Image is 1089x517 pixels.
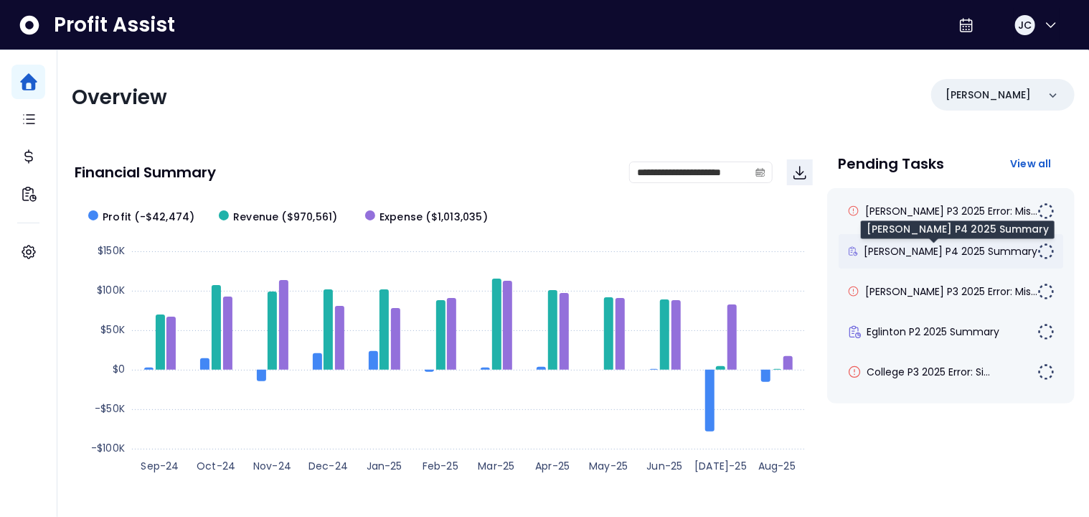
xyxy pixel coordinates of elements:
[97,283,125,297] text: $100K
[1037,363,1055,381] img: Not yet Started
[867,325,1000,339] span: Eglinton P2 2025 Summary
[72,83,167,111] span: Overview
[253,459,291,473] text: Nov-24
[1018,18,1032,32] span: JC
[98,243,125,258] text: $150K
[646,459,682,473] text: Jun-25
[787,159,813,185] button: Download
[113,362,125,376] text: $0
[755,167,765,177] svg: calendar
[1037,283,1055,300] img: Not yet Started
[535,459,570,473] text: Apr-25
[1037,323,1055,340] img: Not yet Started
[54,12,175,38] span: Profit Assist
[1037,243,1055,260] img: Not yet Started
[367,459,402,473] text: Jan-25
[91,441,125,455] text: -$100K
[233,210,338,225] span: Revenue ($970,561)
[95,401,125,416] text: -$50K
[839,157,945,171] p: Pending Tasks
[100,322,125,337] text: $50K
[999,151,1063,177] button: View all
[694,459,747,473] text: [DATE]-25
[1037,202,1055,220] img: Not yet Started
[75,165,216,180] p: Financial Summary
[589,459,628,473] text: May-25
[478,459,514,473] text: Mar-25
[103,210,194,225] span: Profit (-$42,474)
[865,204,1037,218] span: [PERSON_NAME] P3 2025 Error: Mis...
[308,459,348,473] text: Dec-24
[758,459,796,473] text: Aug-25
[423,459,458,473] text: Feb-25
[379,210,488,225] span: Expense ($1,013,035)
[867,365,991,379] span: College P3 2025 Error: Si...
[946,88,1031,103] p: [PERSON_NAME]
[1010,157,1052,171] span: View all
[865,284,1037,299] span: [PERSON_NAME] P3 2025 Error: Mis...
[197,459,235,473] text: Oct-24
[864,244,1037,258] span: [PERSON_NAME] P4 2025 Summary
[141,459,179,473] text: Sep-24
